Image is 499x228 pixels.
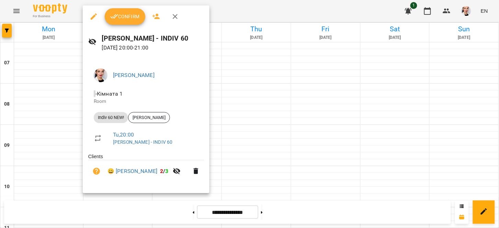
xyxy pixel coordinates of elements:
span: 3 [166,168,169,174]
span: Confirm [110,12,140,21]
a: Tu , 20:00 [113,131,134,138]
ul: Clients [88,153,204,185]
a: [PERSON_NAME] [113,72,155,78]
span: [PERSON_NAME] [128,115,170,121]
span: - Кімната 1 [94,90,124,97]
img: a7f3889b8e8428a109a73121dfefc63d.jpg [94,68,107,82]
a: [PERSON_NAME] - INDIV 60 [113,139,173,145]
button: Unpaid. Bill the attendance? [88,163,105,180]
h6: [PERSON_NAME] - INDIV 60 [102,33,204,44]
span: Indiv 60 NEW! [94,115,128,121]
span: 2 [160,168,163,174]
p: [DATE] 20:00 - 21:00 [102,44,204,52]
button: Confirm [105,8,145,25]
a: 😀 [PERSON_NAME] [107,167,157,175]
b: / [160,168,168,174]
div: [PERSON_NAME] [128,112,170,123]
p: Room [94,98,199,105]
